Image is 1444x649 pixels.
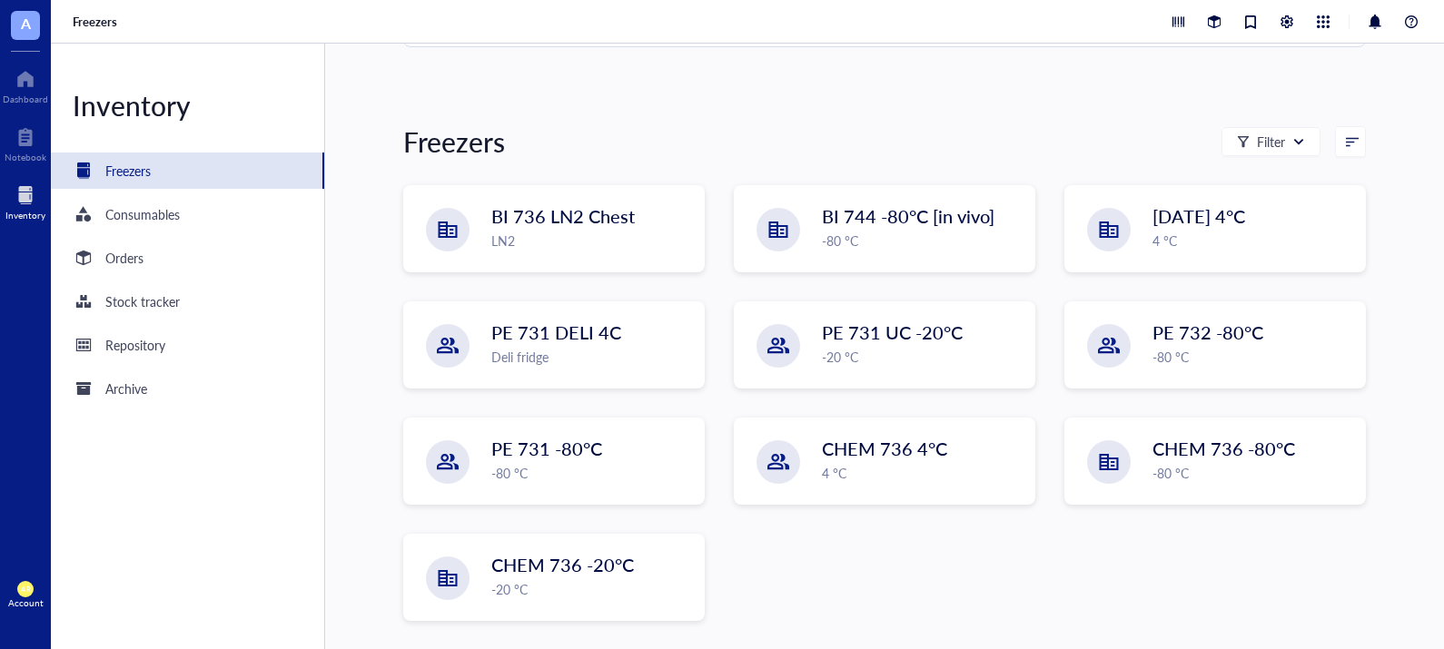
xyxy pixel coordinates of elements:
[51,370,324,407] a: Archive
[491,347,693,367] div: Deli fridge
[3,93,48,104] div: Dashboard
[51,152,324,189] a: Freezers
[822,463,1024,483] div: 4 °C
[51,87,324,123] div: Inventory
[51,196,324,232] a: Consumables
[491,463,693,483] div: -80 °C
[822,347,1024,367] div: -20 °C
[5,181,45,221] a: Inventory
[105,248,143,268] div: Orders
[105,291,180,311] div: Stock tracker
[403,123,505,160] div: Freezers
[5,123,46,162] a: Notebook
[8,597,44,608] div: Account
[105,204,180,224] div: Consumables
[822,436,947,461] span: CHEM 736 4°C
[21,12,31,34] span: A
[491,231,693,251] div: LN2
[51,240,324,276] a: Orders
[491,436,602,461] span: PE 731 -80°C
[1152,203,1245,229] span: [DATE] 4°C
[21,585,30,593] span: AR
[51,283,324,320] a: Stock tracker
[491,579,693,599] div: -20 °C
[822,231,1024,251] div: -80 °C
[1152,320,1263,345] span: PE 732 -80°C
[105,161,151,181] div: Freezers
[822,320,963,345] span: PE 731 UC -20°C
[1152,436,1295,461] span: CHEM 736 -80°C
[105,379,147,398] div: Archive
[491,203,635,229] span: BI 736 LN2 Chest
[491,552,634,577] span: CHEM 736 -20°C
[1152,231,1354,251] div: 4 °C
[73,14,121,30] a: Freezers
[105,335,165,355] div: Repository
[1152,347,1354,367] div: -80 °C
[51,327,324,363] a: Repository
[822,203,994,229] span: BI 744 -80°C [in vivo]
[1257,132,1285,152] div: Filter
[491,320,621,345] span: PE 731 DELI 4C
[3,64,48,104] a: Dashboard
[5,152,46,162] div: Notebook
[5,210,45,221] div: Inventory
[1152,463,1354,483] div: -80 °C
